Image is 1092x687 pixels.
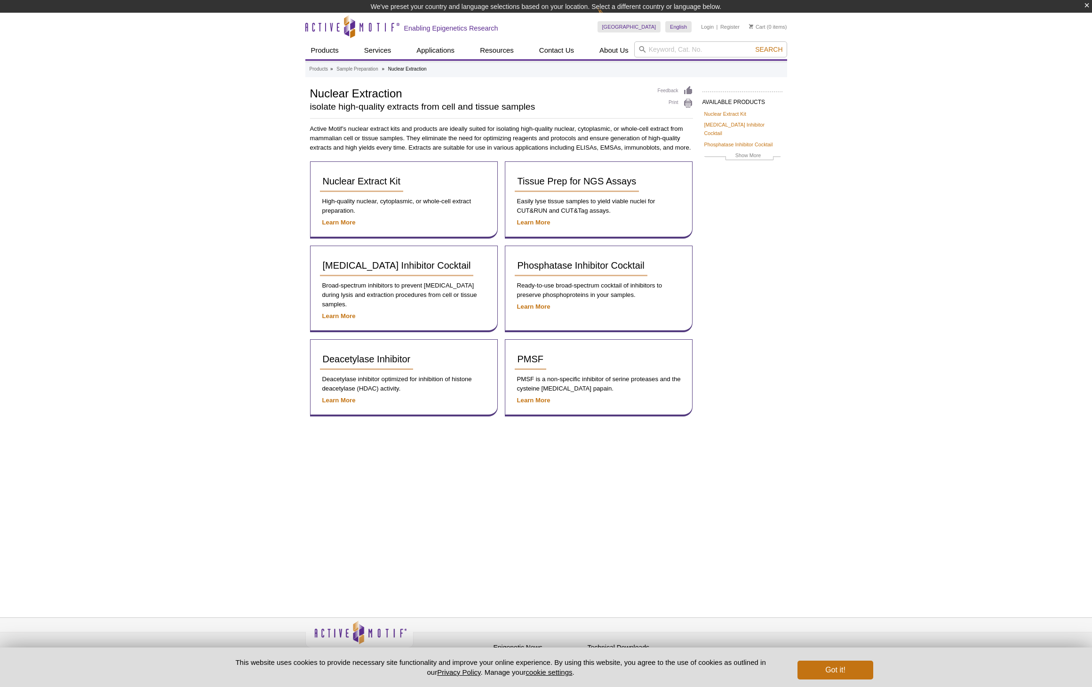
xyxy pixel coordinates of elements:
[518,354,544,364] span: PMSF
[594,41,634,59] a: About Us
[534,41,580,59] a: Contact Us
[665,21,692,32] a: English
[323,354,411,364] span: Deacetylase Inhibitor
[320,281,488,309] p: Broad-spectrum inhibitors to prevent [MEDICAL_DATA] during lysis and extraction procedures from c...
[474,41,519,59] a: Resources
[658,86,693,96] a: Feedback
[755,46,782,53] span: Search
[404,24,498,32] h2: Enabling Epigenetics Research
[517,397,550,404] a: Learn More
[515,171,639,192] a: Tissue Prep for NGS Assays
[359,41,397,59] a: Services
[515,281,683,300] p: Ready-to-use broad-spectrum cocktail of inhibitors to preserve phosphoproteins in your samples.
[517,219,550,226] a: Learn More
[702,91,782,108] h2: AVAILABLE PRODUCTS
[518,260,645,271] span: Phosphatase Inhibitor Cocktail
[704,151,781,162] a: Show More
[752,45,785,54] button: Search
[411,41,460,59] a: Applications
[515,256,647,276] a: Phosphatase Inhibitor Cocktail
[322,219,356,226] a: Learn More
[720,24,740,30] a: Register
[310,124,693,152] p: Active Motif’s nuclear extract kits and products are ideally suited for isolating high-quality nu...
[437,668,480,676] a: Privacy Policy
[330,66,333,72] li: »
[598,7,622,29] img: Change Here
[418,642,455,656] a: Privacy Policy
[320,349,414,370] a: Deacetylase Inhibitor
[515,375,683,393] p: PMSF is a non-specific inhibitor of serine proteases and the cysteine [MEDICAL_DATA] papain.
[517,303,550,310] a: Learn More
[658,98,693,109] a: Print
[494,644,583,652] h4: Epigenetic News
[717,21,718,32] li: |
[588,644,677,652] h4: Technical Downloads
[526,668,572,676] button: cookie settings
[305,41,344,59] a: Products
[320,256,474,276] a: [MEDICAL_DATA] Inhibitor Cocktail
[310,65,328,73] a: Products
[704,120,781,137] a: [MEDICAL_DATA] Inhibitor Cocktail
[305,618,414,656] img: Active Motif,
[322,312,356,320] a: Learn More
[518,176,637,186] span: Tissue Prep for NGS Assays
[701,24,714,30] a: Login
[219,657,782,677] p: This website uses cookies to provide necessary site functionality and improve your online experie...
[704,140,773,149] a: Phosphatase Inhibitor Cocktail
[749,21,787,32] li: (0 items)
[749,24,753,29] img: Your Cart
[598,21,661,32] a: [GEOGRAPHIC_DATA]
[515,197,683,216] p: Easily lyse tissue samples to yield viable nuclei for CUT&RUN and CUT&Tag assays.
[310,86,648,100] h1: Nuclear Extraction
[634,41,787,57] input: Keyword, Cat. No.
[320,197,488,216] p: High-quality nuclear, cytoplasmic, or whole-cell extract preparation.
[382,66,384,72] li: »
[322,397,356,404] a: Learn More
[323,260,471,271] span: [MEDICAL_DATA] Inhibitor Cocktail
[320,171,404,192] a: Nuclear Extract Kit
[704,110,746,118] a: Nuclear Extract Kit
[749,24,765,30] a: Cart
[388,66,427,72] li: Nuclear Extraction
[320,375,488,393] p: Deacetylase inhibitor optimized for inhibition of histone deacetylase (HDAC) activity.
[515,349,547,370] a: PMSF
[323,176,401,186] span: Nuclear Extract Kit
[336,65,378,73] a: Sample Preparation
[797,661,873,679] button: Got it!
[310,103,648,111] h2: isolate high-quality extracts from cell and tissue samples
[682,634,752,655] table: Click to Verify - This site chose Symantec SSL for secure e-commerce and confidential communicati...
